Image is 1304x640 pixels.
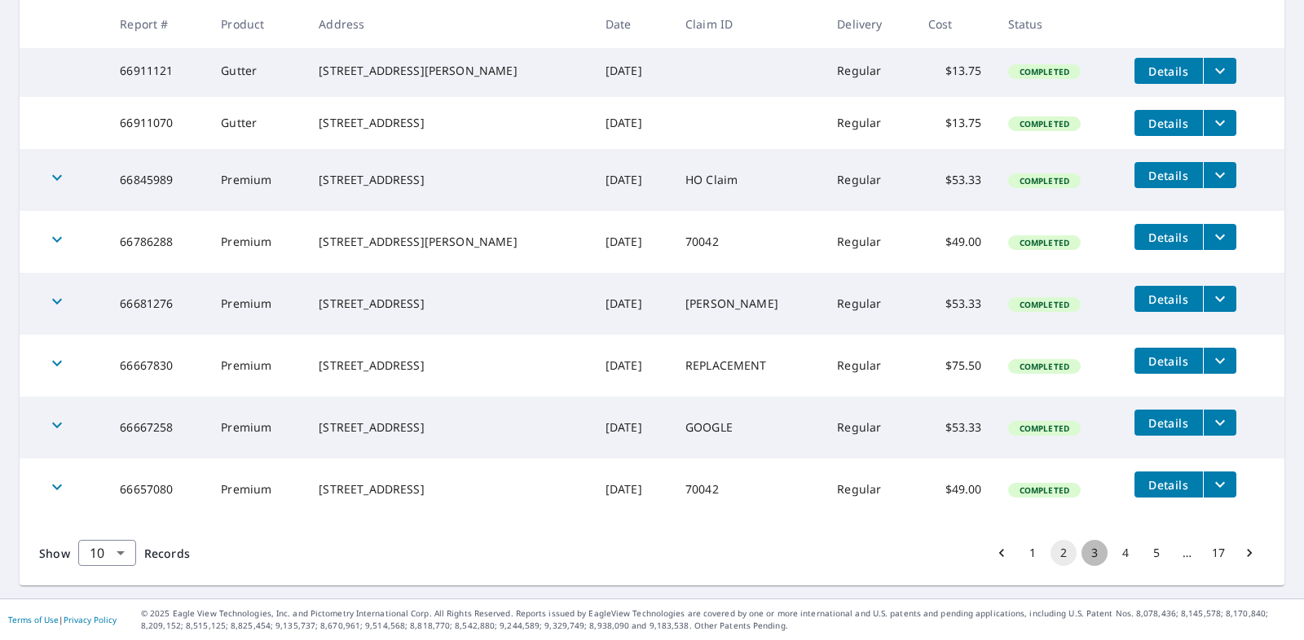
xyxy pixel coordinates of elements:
[208,397,306,458] td: Premium
[1010,484,1079,496] span: Completed
[1010,66,1079,77] span: Completed
[1010,299,1079,310] span: Completed
[1203,410,1236,436] button: filesDropdownBtn-66667258
[319,481,579,498] div: [STREET_ADDRESS]
[107,397,208,458] td: 66667258
[1236,540,1262,566] button: Go to next page
[1203,348,1236,374] button: filesDropdownBtn-66667830
[989,540,1015,566] button: Go to previous page
[208,335,306,397] td: Premium
[1144,353,1193,369] span: Details
[8,615,117,625] p: |
[1010,423,1079,434] span: Completed
[915,397,995,458] td: $53.33
[672,273,824,335] td: [PERSON_NAME]
[319,357,579,374] div: [STREET_ADDRESS]
[915,97,995,149] td: $13.75
[915,211,995,273] td: $49.00
[1134,286,1203,312] button: detailsBtn-66681276
[208,458,306,520] td: Premium
[593,211,672,273] td: [DATE]
[1134,224,1203,250] button: detailsBtn-66786288
[8,614,59,625] a: Terms of Use
[593,149,672,211] td: [DATE]
[1144,292,1193,307] span: Details
[319,296,579,312] div: [STREET_ADDRESS]
[1010,237,1079,248] span: Completed
[107,149,208,211] td: 66845989
[915,273,995,335] td: $53.33
[824,273,914,335] td: Regular
[1144,230,1193,245] span: Details
[915,149,995,211] td: $53.33
[107,211,208,273] td: 66786288
[1010,175,1079,186] span: Completed
[1134,471,1203,498] button: detailsBtn-66657080
[319,172,579,188] div: [STREET_ADDRESS]
[1174,545,1200,561] div: …
[1134,58,1203,84] button: detailsBtn-66911121
[915,458,995,520] td: $49.00
[107,458,208,520] td: 66657080
[1143,540,1170,566] button: Go to page 5
[1144,168,1193,183] span: Details
[593,335,672,397] td: [DATE]
[1203,471,1236,498] button: filesDropdownBtn-66657080
[1144,116,1193,131] span: Details
[144,546,190,561] span: Records
[141,607,1296,632] p: © 2025 Eagle View Technologies, Inc. and Pictometry International Corp. All Rights Reserved. Repo...
[1010,361,1079,372] span: Completed
[593,458,672,520] td: [DATE]
[672,397,824,458] td: GOOGLE
[824,211,914,273] td: Regular
[1144,477,1193,493] span: Details
[107,273,208,335] td: 66681276
[1051,540,1077,566] button: page 2
[593,397,672,458] td: [DATE]
[208,211,306,273] td: Premium
[915,335,995,397] td: $75.50
[319,419,579,436] div: [STREET_ADDRESS]
[1020,540,1046,566] button: Go to page 1
[672,211,824,273] td: 70042
[824,45,914,97] td: Regular
[208,273,306,335] td: Premium
[1205,540,1231,566] button: Go to page 17
[593,273,672,335] td: [DATE]
[672,335,824,397] td: REPLACEMENT
[986,540,1265,566] nav: pagination navigation
[1203,162,1236,188] button: filesDropdownBtn-66845989
[107,335,208,397] td: 66667830
[64,614,117,625] a: Privacy Policy
[824,335,914,397] td: Regular
[319,115,579,131] div: [STREET_ADDRESS]
[1203,286,1236,312] button: filesDropdownBtn-66681276
[824,458,914,520] td: Regular
[107,45,208,97] td: 66911121
[915,45,995,97] td: $13.75
[78,540,136,566] div: Show 10 records
[39,546,70,561] span: Show
[208,45,306,97] td: Gutter
[1144,415,1193,431] span: Details
[1112,540,1139,566] button: Go to page 4
[824,97,914,149] td: Regular
[1134,348,1203,374] button: detailsBtn-66667830
[78,530,136,576] div: 10
[1134,162,1203,188] button: detailsBtn-66845989
[672,149,824,211] td: HO Claim
[319,63,579,79] div: [STREET_ADDRESS][PERSON_NAME]
[1134,110,1203,136] button: detailsBtn-66911070
[593,97,672,149] td: [DATE]
[208,97,306,149] td: Gutter
[107,97,208,149] td: 66911070
[593,45,672,97] td: [DATE]
[208,149,306,211] td: Premium
[1082,540,1108,566] button: Go to page 3
[1203,58,1236,84] button: filesDropdownBtn-66911121
[1203,110,1236,136] button: filesDropdownBtn-66911070
[824,149,914,211] td: Regular
[1134,410,1203,436] button: detailsBtn-66667258
[824,397,914,458] td: Regular
[672,458,824,520] td: 70042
